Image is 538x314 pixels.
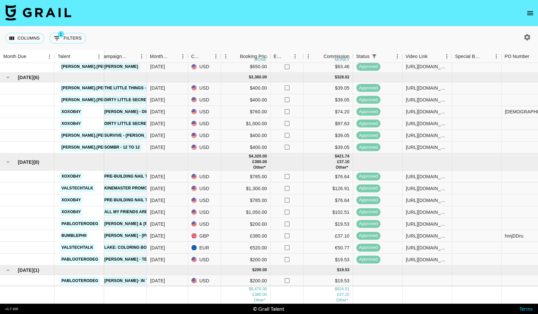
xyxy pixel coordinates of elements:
span: approved [356,85,380,91]
div: Jul '25 [150,120,165,127]
div: £ [252,159,255,164]
button: Sort [283,52,292,61]
button: Sort [379,52,388,61]
div: $785.00 [221,194,270,206]
div: Month Due [3,50,26,63]
div: USD [188,106,221,118]
span: approved [356,233,380,239]
div: https://www.tiktok.com/@patricia.braham/video/7518139359690886455 [406,63,448,70]
div: Month Due [146,50,188,63]
div: $785.00 [221,171,270,183]
div: 37.10 [339,292,349,298]
a: [PERSON_NAME] - [PERSON_NAME] [103,232,177,240]
span: approved [356,173,380,180]
button: Sort [26,52,36,61]
div: €520.00 [221,242,270,254]
span: approved [356,244,380,251]
div: $400.00 [221,129,270,141]
span: [DATE] [18,267,33,273]
span: € 520.00 [253,165,266,170]
div: USD [188,141,221,153]
div: USD [188,94,221,106]
span: ( 8 ) [33,158,39,165]
a: Pre-Building Nail Tips [103,172,156,181]
div: https://www.tiktok.com/@patricia.braham/video/7527061234890313015?_r=1&_t=ZT-8y21F1OenTD [406,97,448,103]
div: $19.53 [303,254,353,266]
a: Pre-Building Nail Tips [103,196,156,204]
a: sombr - 12 to 12 [103,143,142,151]
div: https://www.tiktok.com/@pablooterodeg/video/7544144678082317624 [406,256,448,263]
button: Menu [211,51,221,61]
a: xoxob4y [60,172,82,181]
div: Campaign (Type) [100,50,127,63]
span: € 50.77 [336,298,348,302]
div: $19.53 [303,218,353,230]
a: bumblephii [60,232,88,240]
div: Special Booking Type [452,50,501,63]
div: £ [337,292,339,298]
div: $ [252,267,255,273]
span: approved [356,144,380,150]
span: approved [356,221,380,227]
button: Menu [221,51,231,61]
div: https://www.tiktok.com/@xoxob4y/video/7538541434354404639 [406,209,448,215]
a: The Little Things - [PERSON_NAME] [103,84,183,92]
div: v 1.7.100 [5,307,18,311]
div: money [254,58,269,62]
div: © Grail Talent [253,305,284,312]
div: Status [356,50,369,63]
div: $200.00 [221,275,270,287]
div: 421.74 [337,153,349,159]
div: money [335,58,350,62]
div: $63.46 [303,61,353,73]
div: https://www.tiktok.com/@patricia.braham/video/7522543352462576951?_r=1&_t=ZT-8xhKWfQ4Pd1 [406,132,448,139]
span: 1 [58,31,64,38]
div: Jul '25 [150,97,165,103]
div: Aug '25 [150,256,165,263]
div: https://www.tiktok.com/@xoxob4y/video/7531119829877607711 [406,108,448,115]
div: https://www.tiktok.com/@pablooterodeg/video/7540823469949340984?_r=1&_t=ZM-8z33I6opxpg [406,220,448,227]
div: USD [188,61,221,73]
span: approved [356,64,380,70]
span: approved [356,256,380,263]
div: $650.00 [221,61,270,73]
div: USD [188,275,221,287]
a: pablooterodeg [60,255,100,264]
div: Status [353,50,402,63]
div: 328.02 [337,74,349,80]
a: [PERSON_NAME].[PERSON_NAME] [60,63,132,71]
div: Booking Price [240,50,269,63]
span: [DATE] [18,158,33,165]
span: approved [356,185,380,191]
div: Expenses: Remove Commission? [273,50,283,63]
button: Menu [442,51,452,61]
div: https://www.tiktok.com/@xoxob4y/video/7526982371380317471 [406,120,448,127]
button: hide children [3,157,13,166]
button: Menu [137,51,146,61]
button: Sort [169,52,178,61]
button: Sort [202,52,211,61]
div: Currency [188,50,221,63]
div: 37.10 [339,159,349,164]
div: 4,320.00 [251,153,267,159]
div: Currency [191,50,202,63]
div: USD [188,129,221,141]
a: [PERSON_NAME].[PERSON_NAME] [60,131,132,140]
a: [PERSON_NAME] [103,63,140,71]
div: $126.91 [303,183,353,194]
div: USD [188,206,221,218]
div: USD [188,82,221,94]
div: Jun '25 [150,63,165,70]
div: https://www.tiktok.com/@patricia.braham/video/7533345641511079181 [406,144,448,151]
div: £380.00 [221,230,270,242]
div: €50.77 [303,242,353,254]
div: Jul '25 [150,85,165,91]
div: Talent [54,50,104,63]
button: Show filters [369,52,379,61]
div: $74.20 [303,106,353,118]
button: Menu [303,51,313,61]
div: Jul '25 [150,144,165,151]
div: Expenses: Remove Commission? [270,50,303,63]
div: Aug '25 [150,244,165,251]
button: Menu [491,51,501,61]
